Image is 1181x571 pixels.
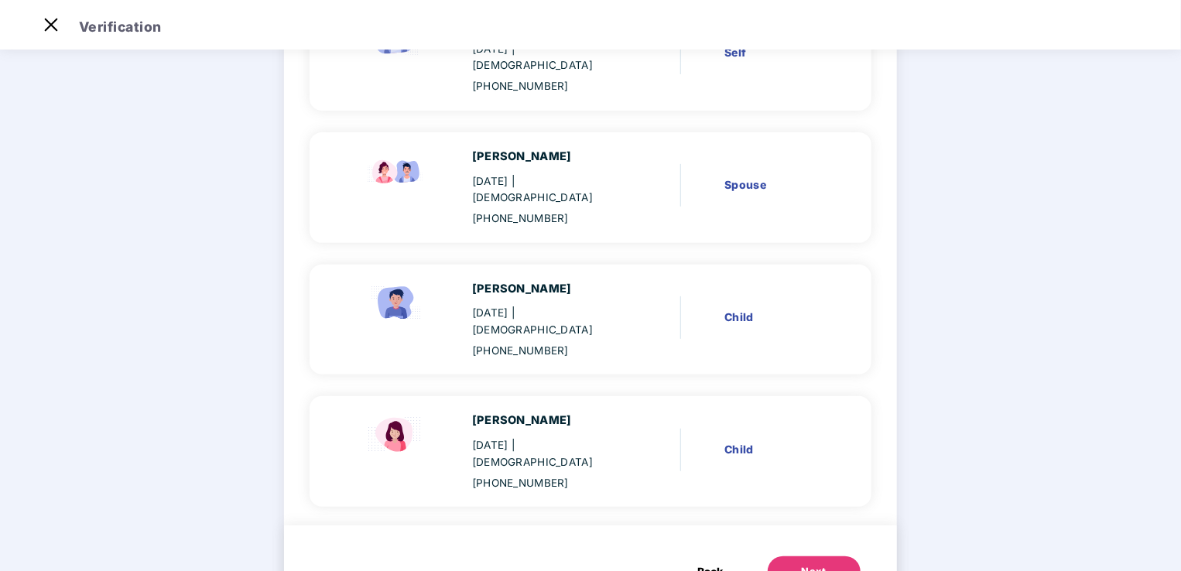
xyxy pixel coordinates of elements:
span: | [DEMOGRAPHIC_DATA] [472,439,593,467]
div: [DATE] [472,437,623,470]
div: [PERSON_NAME] [472,412,623,429]
div: [DATE] [472,173,623,207]
img: svg+xml;base64,PHN2ZyB4bWxucz0iaHR0cDovL3d3dy53My5vcmcvMjAwMC9zdmciIHdpZHRoPSI5Ny44OTciIGhlaWdodD... [365,148,427,191]
div: [PHONE_NUMBER] [472,475,623,491]
div: [PERSON_NAME] [472,148,623,166]
div: [DATE] [472,305,623,338]
div: [DATE] [472,41,623,74]
div: Self [724,44,824,61]
div: Child [724,441,824,458]
span: | [DEMOGRAPHIC_DATA] [472,306,593,335]
span: | [DEMOGRAPHIC_DATA] [472,175,593,203]
div: [PHONE_NUMBER] [472,343,623,359]
div: [PHONE_NUMBER] [472,210,623,227]
div: Spouse [724,176,824,193]
img: svg+xml;base64,PHN2ZyBpZD0iQ2hpbGRfbWFsZV9pY29uIiB4bWxucz0iaHR0cDovL3d3dy53My5vcmcvMjAwMC9zdmciIH... [365,280,427,323]
div: [PERSON_NAME] [472,280,623,298]
div: Child [724,309,824,326]
div: [PHONE_NUMBER] [472,78,623,94]
img: svg+xml;base64,PHN2ZyBpZD0iQ2hpbGRfZmVtYWxlX2ljb24iIHhtbG5zPSJodHRwOi8vd3d3LnczLm9yZy8yMDAwL3N2Zy... [365,412,427,455]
